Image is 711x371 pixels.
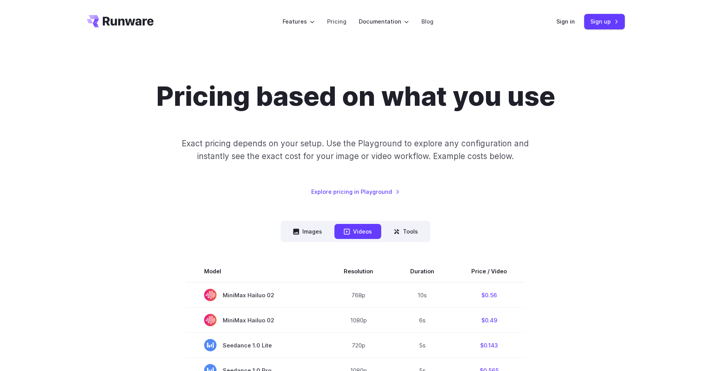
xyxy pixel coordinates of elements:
a: Blog [421,17,433,26]
label: Documentation [359,17,409,26]
td: 10s [392,282,453,308]
span: MiniMax Hailuo 02 [204,314,307,326]
a: Sign up [584,14,625,29]
td: 5s [392,333,453,358]
td: $0.143 [453,333,525,358]
a: Sign in [556,17,575,26]
button: Images [284,224,331,239]
td: $0.56 [453,282,525,308]
th: Model [186,261,325,282]
a: Pricing [327,17,346,26]
a: Explore pricing in Playground [311,187,400,196]
label: Features [283,17,315,26]
span: MiniMax Hailuo 02 [204,289,307,301]
a: Go to / [87,15,154,27]
th: Resolution [325,261,392,282]
p: Exact pricing depends on your setup. Use the Playground to explore any configuration and instantl... [167,137,544,163]
td: $0.49 [453,308,525,333]
span: Seedance 1.0 Lite [204,339,307,351]
button: Videos [334,224,381,239]
td: 6s [392,308,453,333]
th: Price / Video [453,261,525,282]
td: 720p [325,333,392,358]
h1: Pricing based on what you use [156,80,555,112]
td: 768p [325,282,392,308]
th: Duration [392,261,453,282]
td: 1080p [325,308,392,333]
button: Tools [384,224,427,239]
